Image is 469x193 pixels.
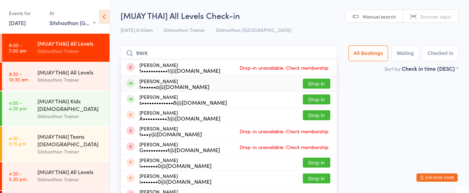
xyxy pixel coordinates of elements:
button: Drop in [303,173,330,183]
button: Drop in [303,94,330,104]
span: Sitshoothon Trainer [163,26,205,33]
div: [PERSON_NAME] [139,126,202,137]
div: Sitshoothon Trainer [37,47,104,55]
a: 4:30 -5:15 pm[MUAY THAI] Teens [DEMOGRAPHIC_DATA]Sitshoothon Trainer [2,127,110,161]
time: 4:00 - 4:30 pm [9,100,27,111]
div: At [49,8,96,19]
div: i•••••••0@[DOMAIN_NAME] [139,179,211,184]
a: 4:30 -5:30 pm[MUAY THAI] All LevelsSitshoothon Trainer [2,162,110,190]
a: 4:00 -4:30 pm[MUAY THAI] Kids [DEMOGRAPHIC_DATA]Sitshoothon Trainer [2,91,110,126]
input: Search [121,45,337,61]
time: 6:00 - 7:00 am [9,42,26,53]
button: Waiting [391,45,419,61]
span: [DATE] 6:00am [121,26,153,33]
div: [MUAY THAI] Teens [DEMOGRAPHIC_DATA] [37,133,104,148]
div: [MUAY THAI] Kids [DEMOGRAPHIC_DATA] [37,97,104,112]
div: [PERSON_NAME] [139,157,211,168]
button: Drop in [303,158,330,168]
div: [PERSON_NAME] [139,94,227,105]
button: Drop in [303,110,330,120]
span: Sitshoothon [GEOGRAPHIC_DATA] [216,26,291,33]
div: [PERSON_NAME] [139,173,211,184]
span: Scanner input [420,13,451,20]
a: 9:30 -10:30 am[MUAY THAI] All LevelsSitshoothon Trainer [2,63,110,91]
div: [PERSON_NAME] [139,78,209,89]
div: Sitshoothon Trainer [37,175,104,183]
div: Sitshoothon Trainer [37,76,104,84]
time: 4:30 - 5:30 pm [9,171,27,182]
div: Check in time (DESC) [402,65,458,72]
button: All Bookings [348,45,388,61]
div: A••••••••••3@[DOMAIN_NAME] [139,115,220,121]
div: [PERSON_NAME] [139,141,220,152]
time: 4:30 - 5:15 pm [9,135,26,146]
span: Drop-in unavailable: Check membership [238,126,330,136]
h2: [MUAY THAI] All Levels Check-in [121,10,458,21]
a: [DATE] [9,19,26,26]
span: Drop-in unavailable: Check membership [238,63,330,73]
div: t••••••o@[DOMAIN_NAME] [139,84,209,89]
a: 6:00 -7:00 am[MUAY THAI] All LevelsSitshoothon Trainer [2,34,110,62]
div: t•••••••••••1@[DOMAIN_NAME] [139,68,220,73]
div: t•••y@[DOMAIN_NAME] [139,131,202,137]
div: [PERSON_NAME] [139,62,220,73]
span: Manual search [363,13,396,20]
span: Drop-in unavailable: Check membership [238,142,330,152]
time: 9:30 - 10:30 am [9,71,28,82]
button: Checked in [422,45,458,61]
div: s•••••••••••••8@[DOMAIN_NAME] [139,100,227,105]
div: [MUAY THAI] All Levels [37,168,104,175]
div: G••••••••••t@[DOMAIN_NAME] [139,147,220,152]
button: Exit kiosk mode [416,173,458,182]
div: [MUAY THAI] All Levels [37,39,104,47]
div: i•••••••0@[DOMAIN_NAME] [139,163,211,168]
div: [MUAY THAI] All Levels [37,68,104,76]
div: [PERSON_NAME] [139,110,220,121]
div: Events for [9,8,43,19]
div: Sitshoothon [GEOGRAPHIC_DATA] [49,19,96,26]
button: Drop in [303,79,330,89]
label: Sort by [385,65,400,72]
div: Sitshoothon Trainer [37,112,104,120]
div: Sitshoothon Trainer [37,148,104,156]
